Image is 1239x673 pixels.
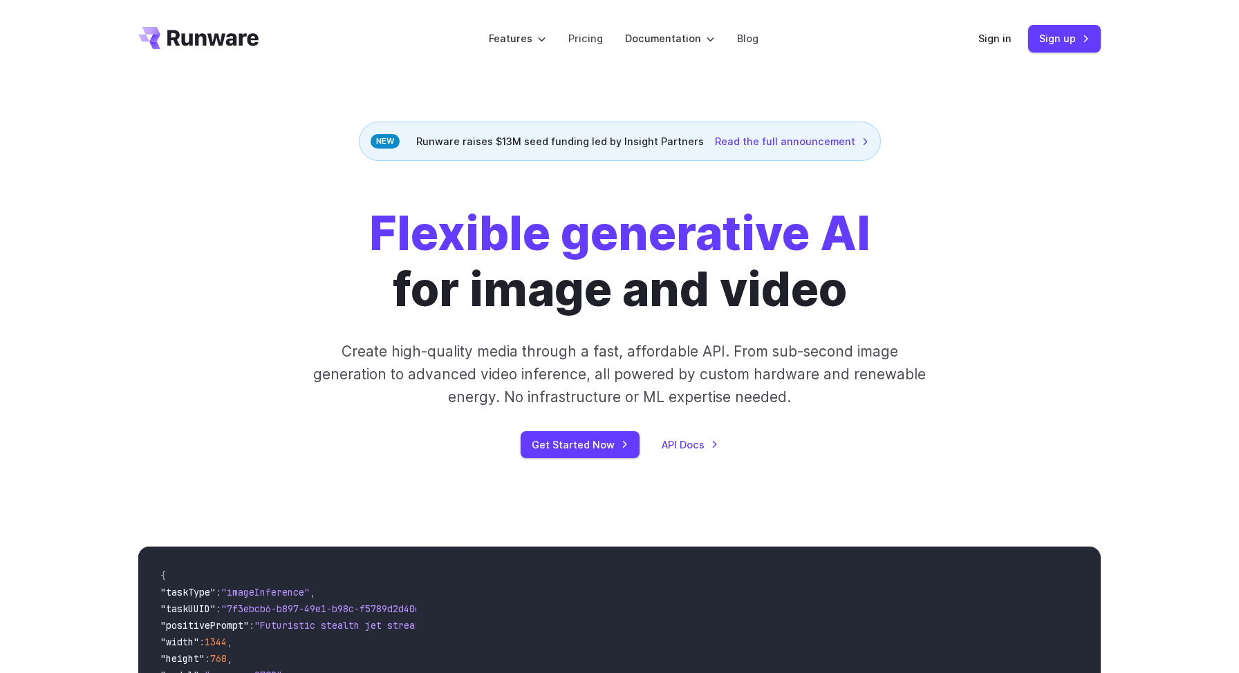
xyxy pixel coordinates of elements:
span: "imageInference" [221,586,310,598]
span: , [227,636,232,648]
span: "height" [160,652,205,665]
a: Pricing [568,30,603,46]
span: "width" [160,636,199,648]
span: "positivePrompt" [160,619,249,632]
span: 1344 [205,636,227,648]
label: Documentation [625,30,715,46]
span: : [216,603,221,615]
span: : [216,586,221,598]
span: : [199,636,205,648]
a: Sign up [1028,25,1101,52]
a: Go to / [138,27,259,49]
strong: Flexible generative AI [369,205,870,261]
a: API Docs [662,437,718,453]
span: "taskType" [160,586,216,598]
p: Create high-quality media through a fast, affordable API. From sub-second image generation to adv... [312,340,928,409]
span: : [249,619,254,632]
span: "7f3ebcb6-b897-49e1-b98c-f5789d2d40d7" [221,603,431,615]
span: , [227,652,232,665]
a: Blog [737,30,758,46]
a: Read the full announcement [715,133,869,149]
a: Sign in [978,30,1012,46]
span: "taskUUID" [160,603,216,615]
a: Get Started Now [521,431,640,458]
div: Runware raises $13M seed funding led by Insight Partners [359,122,881,161]
span: : [205,652,210,665]
h1: for image and video [369,205,870,318]
span: , [310,586,315,598]
span: { [160,569,166,582]
span: "Futuristic stealth jet streaking through a neon-lit cityscape with glowing purple exhaust" [254,619,758,632]
span: 768 [210,652,227,665]
label: Features [489,30,546,46]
